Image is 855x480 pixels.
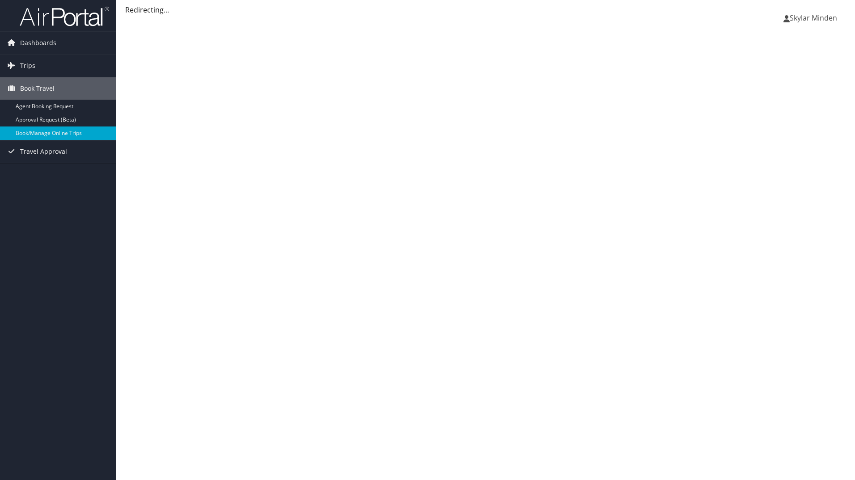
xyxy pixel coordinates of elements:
[20,55,35,77] span: Trips
[20,32,56,54] span: Dashboards
[790,13,837,23] span: Skylar Minden
[20,6,109,27] img: airportal-logo.png
[20,77,55,100] span: Book Travel
[20,140,67,163] span: Travel Approval
[783,4,846,31] a: Skylar Minden
[125,4,846,15] div: Redirecting...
